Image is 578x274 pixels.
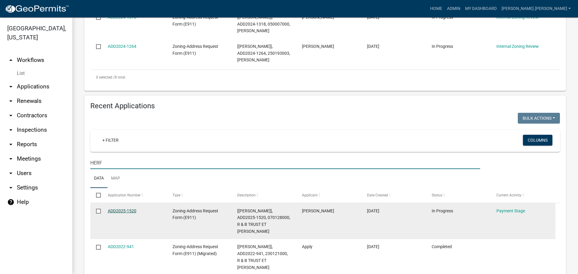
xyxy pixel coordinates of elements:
span: Zoning-Address Request Form (E911) [172,208,218,220]
i: help [7,199,14,206]
button: Columns [523,135,552,146]
a: + Filter [98,135,123,146]
datatable-header-cell: Status [426,188,491,202]
i: arrow_drop_down [7,97,14,105]
span: Description [237,193,256,197]
span: [Nicole Bradbury], ADD2024-1264, 250193003, DANIEL HAIDER [237,44,290,63]
span: Richard Herfindahl [302,208,334,213]
datatable-header-cell: Select [90,188,102,202]
span: Applicant [302,193,318,197]
datatable-header-cell: Date Created [361,188,426,202]
i: arrow_drop_down [7,126,14,134]
button: Bulk Actions [518,113,560,124]
span: [Nicole Bradbury], ADD2024-1318, 050007000, DARRELL HART [237,15,290,33]
datatable-header-cell: Type [167,188,232,202]
a: Home [428,3,445,14]
span: 0 selected / [96,75,115,79]
i: arrow_drop_down [7,141,14,148]
span: 08/28/2025 [367,208,379,213]
a: My Dashboard [463,3,499,14]
a: ADD2024-1264 [108,44,136,49]
a: Internal Zoning Review [496,44,539,49]
span: Application Number [108,193,141,197]
a: Map [107,169,124,188]
a: ADD2022-941 [108,244,134,249]
span: Zoning-Address Request Form (E911) [172,44,218,56]
a: [PERSON_NAME].[PERSON_NAME] [499,3,573,14]
a: ADD2025-1520 [108,208,136,213]
span: Darrell Hart [302,15,334,20]
span: [Nicole Bradbury], ADD2025-1520, 070128000, R & B TRUST ET AL HERFINDAHL [237,208,290,234]
span: 09/10/2024 [367,15,379,20]
div: 8 total [90,70,560,85]
span: Zoning-Address Request Form (E911) (Migrated) [172,244,218,256]
i: arrow_drop_down [7,170,14,177]
i: arrow_drop_down [7,112,14,119]
i: arrow_drop_down [7,184,14,191]
datatable-header-cell: Current Activity [491,188,555,202]
span: Date Created [367,193,388,197]
datatable-header-cell: Application Number [102,188,166,202]
a: Data [90,169,107,188]
span: In Progress [432,15,453,20]
span: Daniel Eugene Haider [302,44,334,49]
a: Internal Zoning Review [496,15,539,20]
span: [Nicole], ADD2022-941, 230121000, R & B TRUST ET AL HERFINDAHL [237,244,288,269]
input: Search for applications [90,157,480,169]
span: 05/30/2024 [367,44,379,49]
span: Type [172,193,180,197]
h4: Recent Applications [90,102,560,110]
span: Current Activity [496,193,521,197]
span: Status [432,193,442,197]
i: arrow_drop_down [7,83,14,90]
span: In Progress [432,44,453,49]
span: Apply [302,244,312,249]
a: Payment Stage [496,208,525,213]
i: arrow_drop_up [7,57,14,64]
span: In Progress [432,208,453,213]
datatable-header-cell: Applicant [296,188,361,202]
a: Admin [445,3,463,14]
datatable-header-cell: Description [232,188,296,202]
i: arrow_drop_down [7,155,14,162]
span: 06/17/2022 [367,244,379,249]
span: Completed [432,244,452,249]
a: ADD2024-1318 [108,15,136,20]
